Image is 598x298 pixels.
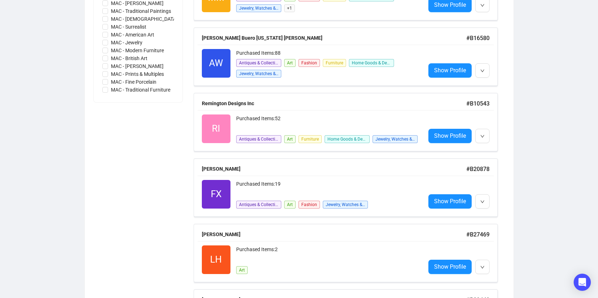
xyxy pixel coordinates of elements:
[466,231,490,238] span: # B27469
[298,135,322,143] span: Furniture
[284,201,296,209] span: Art
[236,114,420,129] div: Purchased Items: 52
[466,166,490,172] span: # B20878
[108,23,149,31] span: MAC - Surrealist
[480,200,485,204] span: down
[209,56,223,70] span: AW
[236,70,281,78] span: Jewelry, Watches & Gemstones
[434,197,466,206] span: Show Profile
[434,262,466,271] span: Show Profile
[194,28,505,86] a: [PERSON_NAME] Buero [US_STATE] [PERSON_NAME]#B16580AWPurchased Items:88Antiques & CollectiblesArt...
[480,3,485,8] span: down
[236,201,281,209] span: Antiques & Collectibles
[284,4,295,12] span: + 1
[434,131,466,140] span: Show Profile
[236,49,420,58] div: Purchased Items: 88
[325,135,370,143] span: Home Goods & Decor
[323,59,346,67] span: Furniture
[108,54,150,62] span: MAC - British Art
[298,201,320,209] span: Fashion
[108,31,157,39] span: MAC - American Art
[194,93,505,151] a: Remington Designs Inc#B10543RIPurchased Items:52Antiques & CollectiblesArtFurnitureHome Goods & D...
[194,224,505,282] a: [PERSON_NAME]#B27469LHPurchased Items:2ArtShow Profile
[284,135,296,143] span: Art
[323,201,368,209] span: Jewelry, Watches & Gemstones
[236,245,420,260] div: Purchased Items: 2
[466,100,490,107] span: # B10543
[236,180,420,194] div: Purchased Items: 19
[202,165,466,173] div: [PERSON_NAME]
[428,194,472,209] a: Show Profile
[108,78,159,86] span: MAC - Fine Porcelain
[428,63,472,78] a: Show Profile
[428,129,472,143] a: Show Profile
[202,99,466,107] div: Remington Designs Inc
[428,260,472,274] a: Show Profile
[108,15,188,23] span: MAC - [DEMOGRAPHIC_DATA] Art
[480,69,485,73] span: down
[108,86,173,94] span: MAC - Traditional Furniture
[480,134,485,138] span: down
[236,4,281,12] span: Jewelry, Watches & Gemstones
[236,266,248,274] span: Art
[210,252,222,267] span: LH
[212,121,220,136] span: RI
[298,59,320,67] span: Fashion
[466,35,490,41] span: # B16580
[211,187,222,201] span: FX
[108,7,174,15] span: MAC - Traditional Paintings
[236,135,281,143] span: Antiques & Collectibles
[108,39,145,47] span: MAC - Jewelry
[236,59,281,67] span: Antiques & Collectibles
[434,0,466,9] span: Show Profile
[434,66,466,75] span: Show Profile
[349,59,394,67] span: Home Goods & Decor
[480,265,485,269] span: down
[373,135,418,143] span: Jewelry, Watches & Gemstones
[108,47,167,54] span: MAC - Modern Furniture
[194,158,505,217] a: [PERSON_NAME]#B20878FXPurchased Items:19Antiques & CollectiblesArtFashionJewelry, Watches & Gemst...
[108,62,166,70] span: MAC - [PERSON_NAME]
[574,274,591,291] div: Open Intercom Messenger
[108,70,167,78] span: MAC - Prints & Multiples
[202,34,466,42] div: [PERSON_NAME] Buero [US_STATE] [PERSON_NAME]
[202,230,466,238] div: [PERSON_NAME]
[284,59,296,67] span: Art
